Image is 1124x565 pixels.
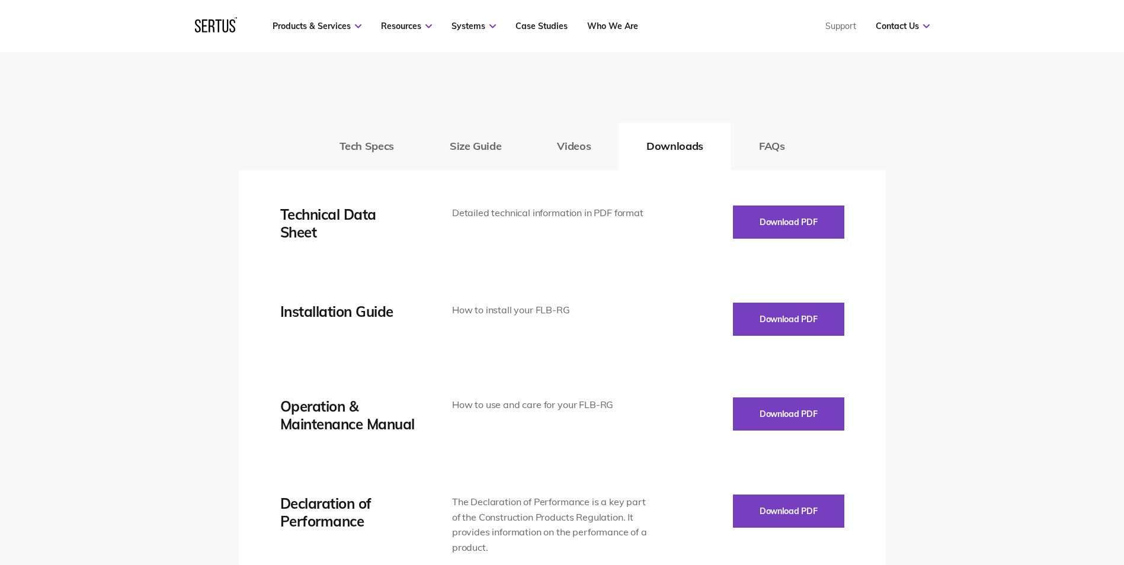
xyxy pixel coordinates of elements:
div: How to use and care for your FLB-RG [452,397,648,413]
a: Products & Services [273,21,361,31]
a: Support [825,21,856,31]
div: Operation & Maintenance Manual [280,397,417,433]
div: Technical Data Sheet [280,206,417,241]
button: Download PDF [733,495,844,528]
div: How to install your FLB-RG [452,303,648,318]
div: Installation Guide [280,303,417,320]
div: Detailed technical information in PDF format [452,206,648,221]
button: Download PDF [733,303,844,336]
button: Download PDF [733,206,844,239]
button: Videos [529,123,619,170]
button: Download PDF [733,397,844,431]
div: The Declaration of Performance is a key part of the Construction Products Regulation. It provides... [452,495,648,555]
a: Contact Us [876,21,930,31]
iframe: Chat Widget [1065,508,1124,565]
button: Size Guide [422,123,529,170]
a: Case Studies [515,21,568,31]
button: Tech Specs [312,123,422,170]
a: Resources [381,21,432,31]
a: Who We Are [587,21,638,31]
div: Declaration of Performance [280,495,417,530]
a: Systems [451,21,496,31]
button: FAQs [731,123,813,170]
